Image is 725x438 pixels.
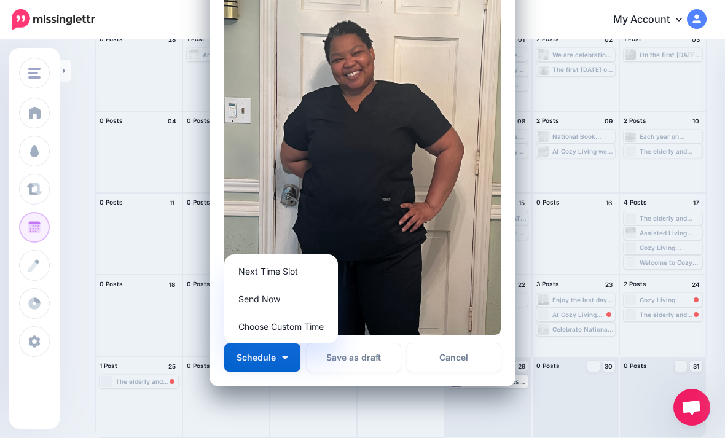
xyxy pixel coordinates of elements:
span: Schedule [237,353,276,362]
img: arrow-down-white.png [282,356,288,359]
a: Choose Custom Time [229,315,333,338]
a: Next Time Slot [229,259,333,283]
a: Cancel [407,343,501,372]
a: Send Now [229,287,333,311]
button: Schedule [224,343,300,372]
button: Save as draft [307,343,401,372]
div: Schedule [224,254,338,343]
